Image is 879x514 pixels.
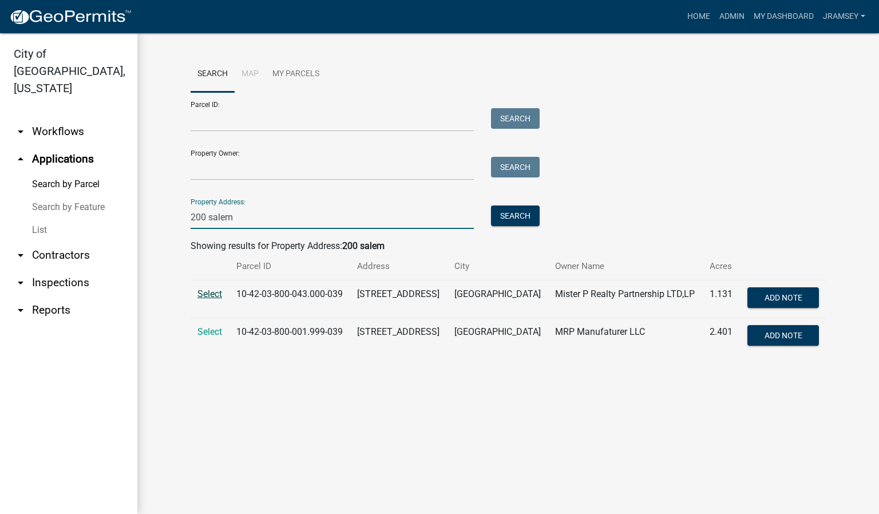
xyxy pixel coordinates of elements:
[747,325,819,346] button: Add Note
[350,253,447,280] th: Address
[229,318,351,356] td: 10-42-03-800-001.999-039
[548,253,703,280] th: Owner Name
[703,280,740,318] td: 1.131
[448,253,548,280] th: City
[703,318,740,356] td: 2.401
[548,280,703,318] td: Mister P Realty Partnership LTD,LP
[191,56,235,93] a: Search
[818,6,870,27] a: jramsey
[350,318,447,356] td: [STREET_ADDRESS]
[491,157,540,177] button: Search
[342,240,385,251] strong: 200 salem
[14,152,27,166] i: arrow_drop_up
[448,318,548,356] td: [GEOGRAPHIC_DATA]
[191,239,826,253] div: Showing results for Property Address:
[548,318,703,356] td: MRP Manufaturer LLC
[764,293,802,302] span: Add Note
[764,331,802,340] span: Add Note
[683,6,715,27] a: Home
[747,287,819,308] button: Add Note
[197,326,222,337] a: Select
[266,56,326,93] a: My Parcels
[491,108,540,129] button: Search
[491,205,540,226] button: Search
[229,253,351,280] th: Parcel ID
[715,6,749,27] a: Admin
[14,125,27,139] i: arrow_drop_down
[703,253,740,280] th: Acres
[14,276,27,290] i: arrow_drop_down
[229,280,351,318] td: 10-42-03-800-043.000-039
[14,248,27,262] i: arrow_drop_down
[14,303,27,317] i: arrow_drop_down
[448,280,548,318] td: [GEOGRAPHIC_DATA]
[749,6,818,27] a: My Dashboard
[350,280,447,318] td: [STREET_ADDRESS]
[197,288,222,299] a: Select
